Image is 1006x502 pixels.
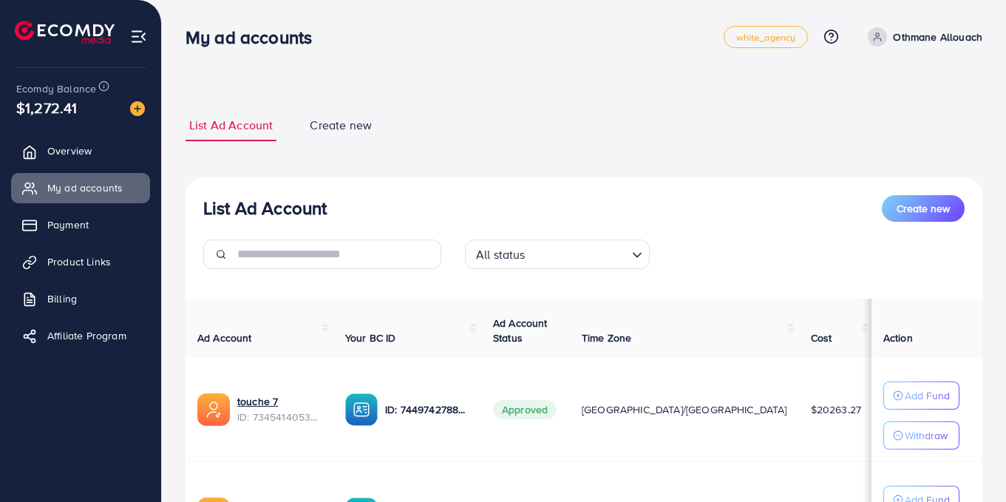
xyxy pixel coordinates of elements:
a: Billing [11,284,150,313]
span: Ad Account Status [493,316,548,345]
a: Othmane Allouach [862,27,982,47]
span: Billing [47,291,77,306]
span: List Ad Account [189,117,273,134]
a: Affiliate Program [11,321,150,350]
span: $1,272.41 [16,97,77,118]
span: My ad accounts [47,180,123,195]
img: ic-ba-acc.ded83a64.svg [345,393,378,426]
p: ID: 7449742788461903889 [385,401,469,418]
span: Create new [897,201,950,216]
img: menu [130,28,147,45]
iframe: Chat [943,435,995,491]
input: Search for option [530,241,626,265]
span: Affiliate Program [47,328,126,343]
span: Product Links [47,254,111,269]
p: Othmane Allouach [893,28,982,46]
span: white_agency [736,33,796,42]
span: Time Zone [582,330,631,345]
span: Payment [47,217,89,232]
a: Payment [11,210,150,240]
span: Ecomdy Balance [16,81,96,96]
a: touche 7 [237,394,322,409]
div: <span class='underline'>touche 7</span></br>7345414053650628609 [237,394,322,424]
span: All status [473,244,529,265]
button: Add Fund [883,381,959,410]
img: image [130,101,145,116]
h3: List Ad Account [203,197,327,219]
a: white_agency [724,26,809,48]
img: logo [15,21,115,44]
button: Withdraw [883,421,959,450]
span: Ad Account [197,330,252,345]
span: Create new [310,117,372,134]
span: Approved [493,400,557,419]
img: ic-ads-acc.e4c84228.svg [197,393,230,426]
a: Product Links [11,247,150,277]
a: Overview [11,136,150,166]
span: Cost [811,330,832,345]
button: Create new [882,195,965,222]
p: Withdraw [905,427,948,444]
h3: My ad accounts [186,27,324,48]
div: Search for option [465,240,650,269]
span: Overview [47,143,92,158]
span: $20263.27 [811,402,861,417]
span: [GEOGRAPHIC_DATA]/[GEOGRAPHIC_DATA] [582,402,787,417]
span: Action [883,330,913,345]
p: Add Fund [905,387,950,404]
span: Your BC ID [345,330,396,345]
span: ID: 7345414053650628609 [237,410,322,424]
a: My ad accounts [11,173,150,203]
